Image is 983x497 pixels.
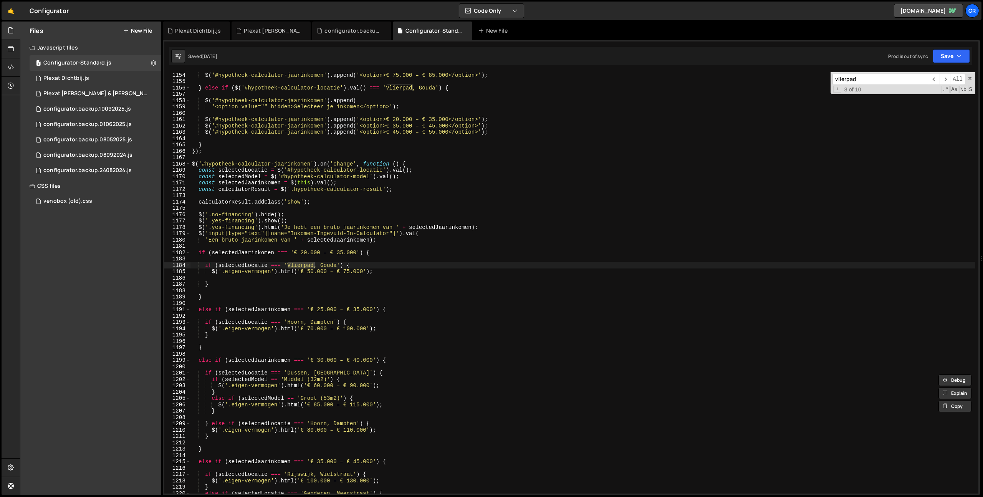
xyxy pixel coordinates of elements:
[164,136,190,142] div: 1164
[30,132,161,147] div: 6838/38770.js
[940,74,950,85] span: ​
[164,408,190,414] div: 1207
[164,199,190,205] div: 1174
[164,357,190,364] div: 1199
[164,237,190,244] div: 1180
[43,75,89,82] div: Plexat Dichtbij.js
[164,275,190,282] div: 1186
[164,490,190,497] div: 1220
[164,300,190,307] div: 1190
[164,104,190,110] div: 1159
[950,74,965,85] span: Alt-Enter
[164,161,190,167] div: 1168
[841,86,864,93] span: 8 of 10
[164,294,190,300] div: 1189
[30,6,69,15] div: Configurator
[164,459,190,465] div: 1215
[164,110,190,117] div: 1160
[164,148,190,155] div: 1166
[43,60,111,66] div: Configurator-Standard.js
[30,117,161,132] div: 6838/40450.js
[933,49,970,63] button: Save
[929,74,940,85] span: ​
[36,61,41,67] span: 1
[20,40,161,55] div: Javascript files
[164,268,190,275] div: 1185
[164,364,190,370] div: 1200
[968,86,973,93] span: Search In Selection
[894,4,963,18] a: [DOMAIN_NAME]
[164,288,190,294] div: 1188
[30,86,164,101] div: 6838/44032.js
[164,395,190,402] div: 1205
[938,374,971,386] button: Debug
[164,433,190,440] div: 1211
[164,313,190,320] div: 1192
[164,440,190,446] div: 1212
[30,55,161,71] div: 6838/13206.js
[164,154,190,161] div: 1167
[164,402,190,408] div: 1206
[164,123,190,129] div: 1162
[965,4,979,18] a: Gr
[164,376,190,383] div: 1202
[832,74,929,85] input: Search for
[164,326,190,332] div: 1194
[459,4,524,18] button: Code Only
[30,163,161,178] div: 6838/20077.js
[164,389,190,396] div: 1204
[164,205,190,212] div: 1175
[164,281,190,288] div: 1187
[164,98,190,104] div: 1158
[324,27,382,35] div: configurator.backup.10092025.js
[164,319,190,326] div: 1193
[164,174,190,180] div: 1170
[164,230,190,237] div: 1179
[30,194,161,209] div: 6838/40544.css
[43,198,92,205] div: venobox (old).css
[188,53,217,60] div: Saved
[30,101,161,117] div: 6838/46305.js
[164,262,190,269] div: 1184
[20,178,161,194] div: CSS files
[164,332,190,338] div: 1195
[164,167,190,174] div: 1169
[164,91,190,98] div: 1157
[43,167,132,174] div: configurator.backup.24082024.js
[202,53,217,60] div: [DATE]
[833,86,841,93] span: Toggle Replace mode
[164,484,190,490] div: 1219
[244,27,301,35] div: Plexat [PERSON_NAME] & [PERSON_NAME].js
[164,338,190,345] div: 1196
[164,414,190,421] div: 1208
[164,306,190,313] div: 1191
[959,86,967,93] span: Whole Word Search
[164,446,190,452] div: 1213
[164,351,190,358] div: 1198
[164,383,190,389] div: 1203
[2,2,20,20] a: 🤙
[30,71,161,86] div: 6838/44243.js
[405,27,463,35] div: Configurator-Standard.js
[164,452,190,459] div: 1214
[43,136,132,143] div: configurator.backup.08052025.js
[43,90,149,97] div: Plexat [PERSON_NAME] & [PERSON_NAME].js
[30,147,161,163] div: 6838/20949.js
[164,218,190,224] div: 1177
[43,152,132,159] div: configurator.backup.08092024.js
[164,243,190,250] div: 1181
[164,256,190,262] div: 1183
[164,250,190,256] div: 1182
[938,388,971,399] button: Explain
[164,212,190,218] div: 1176
[164,180,190,186] div: 1171
[164,224,190,231] div: 1178
[164,345,190,351] div: 1197
[950,86,958,93] span: CaseSensitive Search
[942,86,950,93] span: RegExp Search
[43,106,131,113] div: configurator.backup.10092025.js
[164,471,190,478] div: 1217
[164,192,190,199] div: 1173
[164,186,190,193] div: 1172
